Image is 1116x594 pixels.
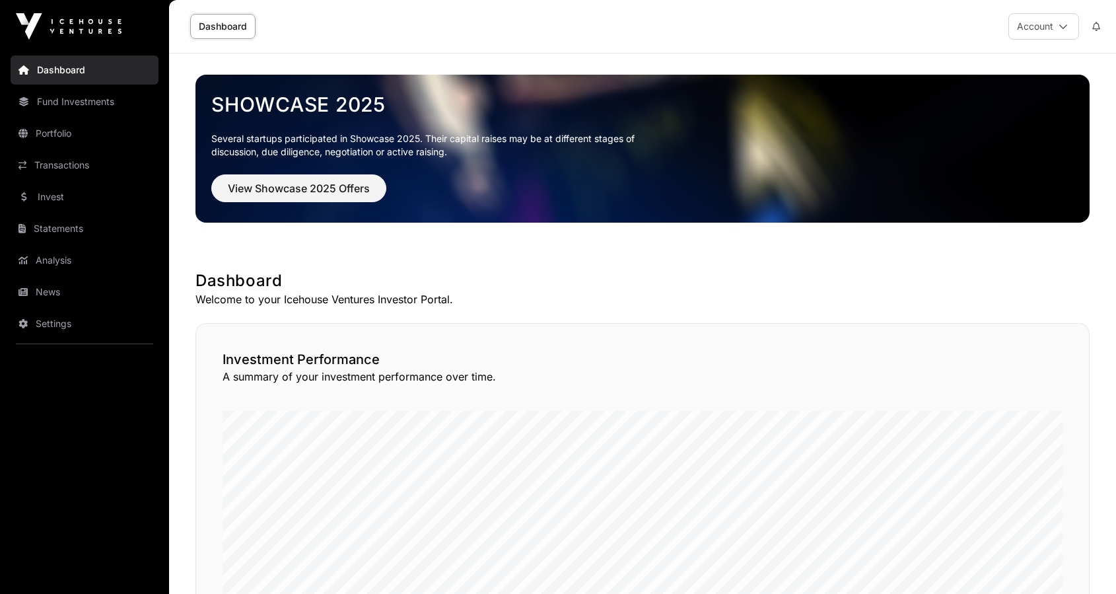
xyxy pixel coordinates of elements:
[211,93,1074,116] a: Showcase 2025
[11,151,158,180] a: Transactions
[223,350,1063,369] h2: Investment Performance
[228,180,370,196] span: View Showcase 2025 Offers
[11,246,158,275] a: Analysis
[195,291,1090,307] p: Welcome to your Icehouse Ventures Investor Portal.
[1050,531,1116,594] iframe: Chat Widget
[195,75,1090,223] img: Showcase 2025
[11,182,158,211] a: Invest
[1008,13,1079,40] button: Account
[16,13,122,40] img: Icehouse Ventures Logo
[11,278,158,307] a: News
[223,369,1063,385] p: A summary of your investment performance over time.
[211,174,386,202] button: View Showcase 2025 Offers
[11,309,158,338] a: Settings
[211,188,386,201] a: View Showcase 2025 Offers
[211,132,655,159] p: Several startups participated in Showcase 2025. Their capital raises may be at different stages o...
[11,56,158,85] a: Dashboard
[195,270,1090,291] h1: Dashboard
[11,119,158,148] a: Portfolio
[11,87,158,116] a: Fund Investments
[190,14,256,39] a: Dashboard
[11,214,158,243] a: Statements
